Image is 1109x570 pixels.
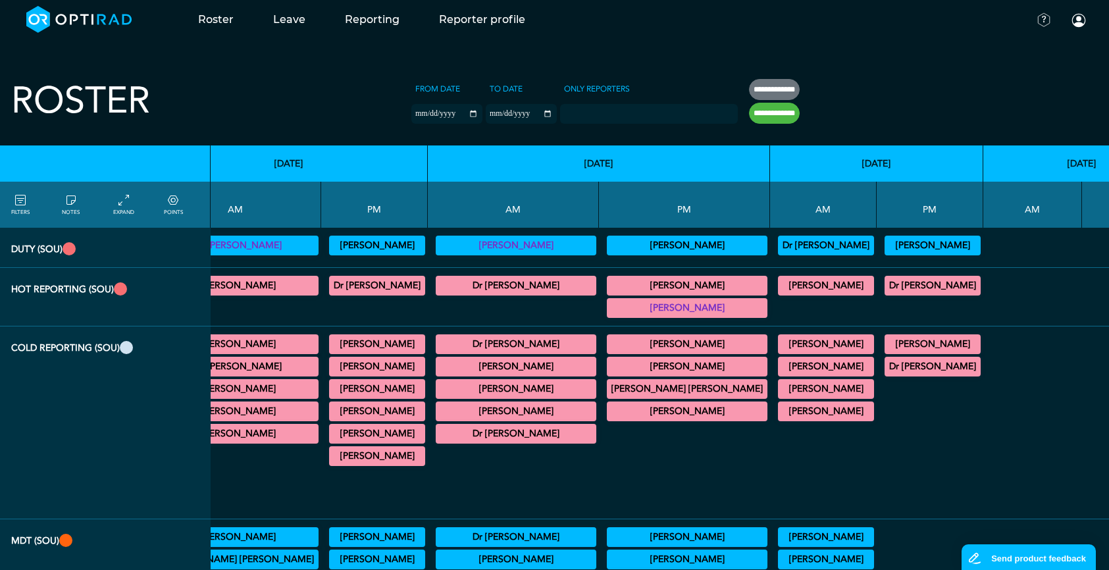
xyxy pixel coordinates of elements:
[609,278,765,294] summary: [PERSON_NAME]
[436,424,596,444] div: General MRI 09:30 - 12:00
[160,403,317,419] summary: [PERSON_NAME]
[780,381,872,397] summary: [PERSON_NAME]
[436,276,596,296] div: MRI Trauma & Urgent/CT Trauma & Urgent 09:00 - 13:00
[780,552,872,567] summary: [PERSON_NAME]
[160,529,317,545] summary: [PERSON_NAME]
[158,527,319,547] div: Upper GI Cancer MDT 08:00 - 09:00
[438,529,594,545] summary: Dr [PERSON_NAME]
[780,403,872,419] summary: [PERSON_NAME]
[887,359,979,375] summary: Dr [PERSON_NAME]
[983,182,1082,228] th: AM
[331,238,423,253] summary: [PERSON_NAME]
[160,336,317,352] summary: [PERSON_NAME]
[609,336,765,352] summary: [PERSON_NAME]
[778,379,874,399] div: General CT 09:00 - 13:00
[331,552,423,567] summary: [PERSON_NAME]
[329,424,425,444] div: General MRI 14:30 - 15:00
[607,236,767,255] div: Vetting (30 PF Points) 13:00 - 17:00
[778,236,874,255] div: Vetting (30 PF Points) 09:00 - 13:00
[438,238,594,253] summary: [PERSON_NAME]
[780,238,872,253] summary: Dr [PERSON_NAME]
[331,336,423,352] summary: [PERSON_NAME]
[885,334,981,354] div: General MRI 14:30 - 17:00
[331,278,423,294] summary: Dr [PERSON_NAME]
[778,550,874,569] div: Breast 08:00 - 10:30
[150,145,428,182] th: [DATE]
[778,357,874,376] div: General CT/General MRI 08:00 - 10:30
[11,79,150,123] h2: Roster
[329,527,425,547] div: Gynae 13:00 - 14:30
[607,379,767,399] div: General CT 16:00 - 17:15
[877,182,983,228] th: PM
[599,182,770,228] th: PM
[607,527,767,547] div: MDT 12:00 - 13:00
[438,381,594,397] summary: [PERSON_NAME]
[609,300,765,316] summary: [PERSON_NAME]
[150,182,321,228] th: AM
[428,145,770,182] th: [DATE]
[331,529,423,545] summary: [PERSON_NAME]
[436,402,596,421] div: General CT 09:30 - 12:30
[160,426,317,442] summary: [PERSON_NAME]
[329,379,425,399] div: General CT/General MRI 13:00 - 14:00
[158,357,319,376] div: General CT 08:00 - 09:00
[158,236,319,255] div: Vetting 09:00 - 13:00
[607,276,767,296] div: CT Trauma & Urgent/MRI Trauma & Urgent 13:00 - 17:30
[329,402,425,421] div: General MRI/General CT 14:00 - 16:00
[331,448,423,464] summary: [PERSON_NAME]
[436,550,596,569] div: Colorectal 08:00 - 09:30
[778,334,874,354] div: General MRI 07:00 - 09:00
[780,278,872,294] summary: [PERSON_NAME]
[11,193,30,217] a: FILTERS
[778,276,874,296] div: MRI Trauma & Urgent/CT Trauma & Urgent 09:00 - 13:00
[607,334,767,354] div: General CT/General MRI 14:00 - 17:00
[609,403,765,419] summary: [PERSON_NAME]
[158,334,319,354] div: General MRI 07:00 - 08:00
[428,182,599,228] th: AM
[607,298,767,318] div: CT Trauma & Urgent/MRI Trauma & Urgent 13:00 - 17:00
[780,529,872,545] summary: [PERSON_NAME]
[160,238,317,253] summary: Dr [PERSON_NAME]
[607,402,767,421] div: CB CT Dental 17:30 - 18:30
[609,552,765,567] summary: [PERSON_NAME]
[561,106,627,118] input: null
[329,236,425,255] div: Vetting (30 PF Points) 13:00 - 17:00
[887,238,979,253] summary: [PERSON_NAME]
[113,193,134,217] a: collapse/expand entries
[436,527,596,547] div: Colorectal 08:00 - 09:30
[331,381,423,397] summary: [PERSON_NAME]
[560,79,634,99] label: Only Reporters
[329,550,425,569] div: Gynae 13:00 - 14:30
[778,527,874,547] div: Breast 08:00 - 10:30
[329,357,425,376] div: General MRI 13:00 - 17:00
[438,336,594,352] summary: Dr [PERSON_NAME]
[607,550,767,569] div: ILD 12:30 - 13:30
[780,359,872,375] summary: [PERSON_NAME]
[160,359,317,375] summary: Dr [PERSON_NAME]
[438,403,594,419] summary: [PERSON_NAME]
[436,357,596,376] div: General CT 08:00 - 09:00
[160,381,317,397] summary: [PERSON_NAME]
[158,424,319,444] div: FLU General Adult/General CT 11:00 - 13:00
[609,529,765,545] summary: [PERSON_NAME]
[158,550,319,569] div: HPB 08:00 - 09:00
[331,426,423,442] summary: [PERSON_NAME]
[607,357,767,376] div: General CT 14:00 - 17:00
[609,359,765,375] summary: [PERSON_NAME]
[486,79,527,99] label: To date
[438,552,594,567] summary: [PERSON_NAME]
[62,193,80,217] a: show/hide notes
[329,334,425,354] div: General CT/General MRI 13:00 - 15:00
[770,182,877,228] th: AM
[887,278,979,294] summary: Dr [PERSON_NAME]
[158,402,319,421] div: General MRI/General CT 09:00 - 13:00
[331,359,423,375] summary: [PERSON_NAME]
[438,426,594,442] summary: Dr [PERSON_NAME]
[885,276,981,296] div: MRI Trauma & Urgent/CT Trauma & Urgent 13:00 - 17:30
[158,276,319,296] div: MRI Trauma & Urgent/CT Trauma & Urgent 09:00 - 13:00
[331,403,423,419] summary: [PERSON_NAME]
[780,336,872,352] summary: [PERSON_NAME]
[411,79,464,99] label: From date
[329,446,425,466] div: General CT/General MRI 16:00 - 17:00
[160,552,317,567] summary: [PERSON_NAME] [PERSON_NAME]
